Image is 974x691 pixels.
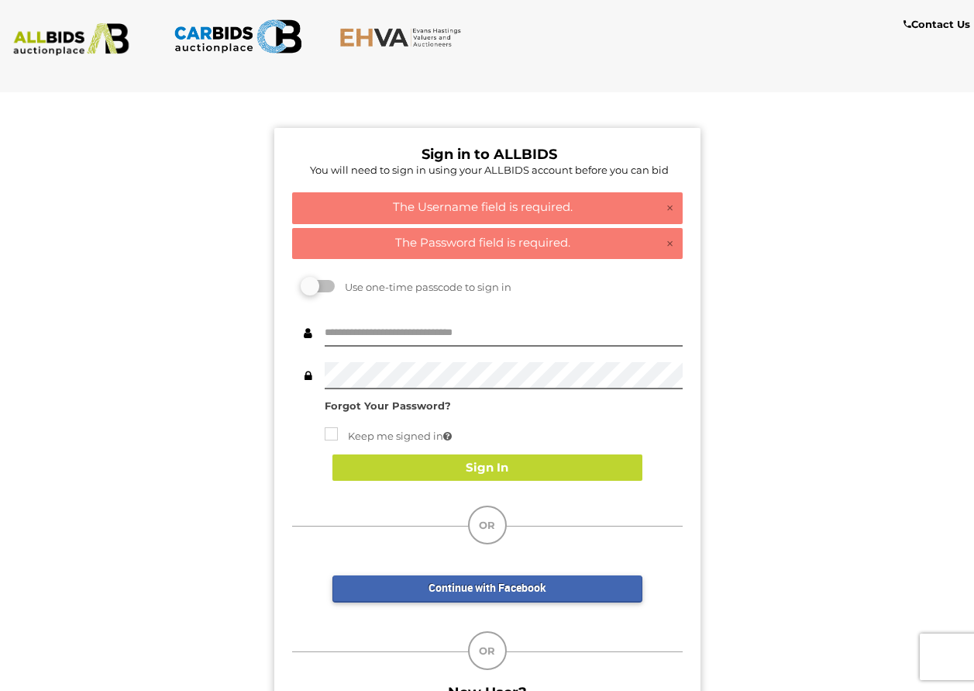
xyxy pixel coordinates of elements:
[903,16,974,33] a: Contact Us
[325,399,451,412] a: Forgot Your Password?
[903,18,970,30] b: Contact Us
[7,23,136,56] img: ALLBIDS.com.au
[468,506,507,544] div: OR
[174,16,302,57] img: CARBIDS.com.au
[332,454,642,482] button: Sign In
[301,201,674,214] h4: The Username field is required.
[339,27,468,47] img: EHVA.com.au
[296,164,683,175] h5: You will need to sign in using your ALLBIDS account before you can bid
[666,201,674,216] a: ×
[422,146,557,163] b: Sign in to ALLBIDS
[325,427,452,445] label: Keep me signed in
[301,237,674,250] h4: The Password field is required.
[332,575,642,603] a: Continue with Facebook
[468,631,507,670] div: OR
[666,237,674,252] a: ×
[337,281,511,293] span: Use one-time passcode to sign in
